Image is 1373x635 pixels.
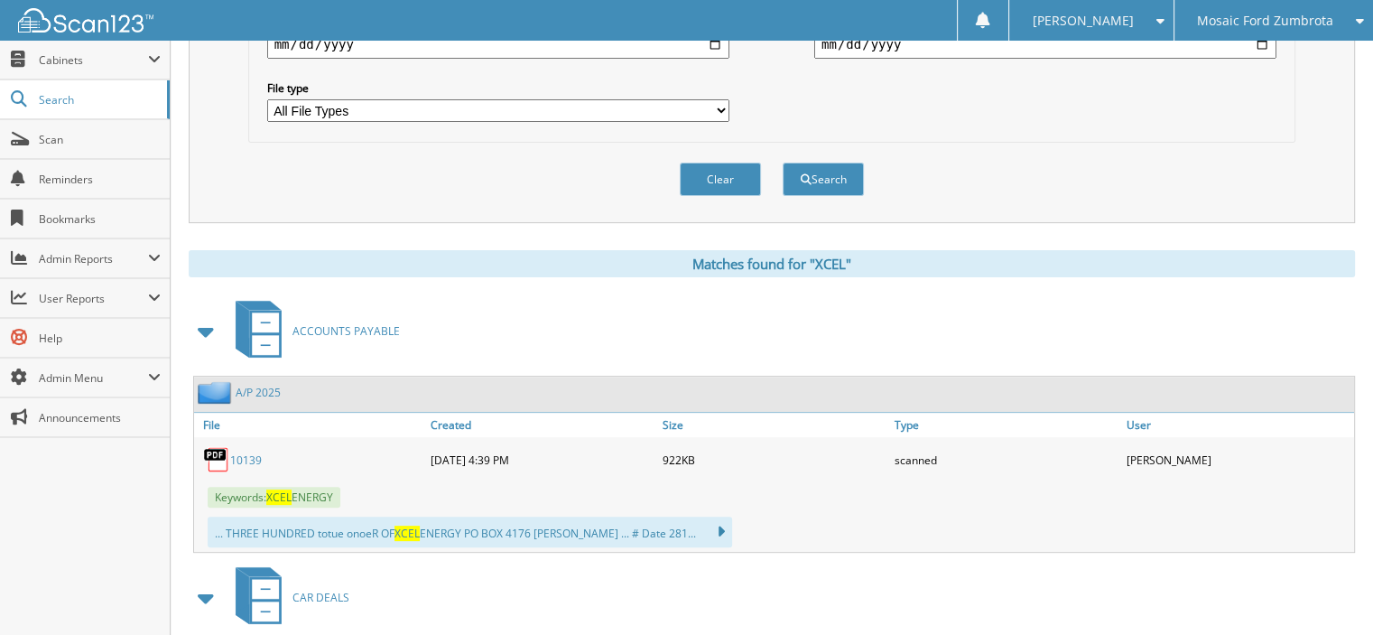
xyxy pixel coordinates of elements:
a: CAR DEALS [225,562,349,633]
span: Reminders [39,172,161,187]
span: Announcements [39,410,161,425]
img: PDF.png [203,446,230,473]
label: File type [267,80,729,96]
a: User [1122,413,1354,437]
span: XCEL [266,490,292,505]
iframe: Chat Widget [1283,548,1373,635]
button: Search [783,163,864,196]
a: Type [890,413,1122,437]
span: Bookmarks [39,211,161,227]
button: Clear [680,163,761,196]
div: 922KB [658,442,890,478]
img: scan123-logo-white.svg [18,8,153,33]
span: Keywords: ENERGY [208,487,340,508]
a: File [194,413,426,437]
input: start [267,30,729,59]
div: [DATE] 4:39 PM [426,442,658,478]
input: end [814,30,1276,59]
span: Scan [39,132,161,147]
a: A/P 2025 [236,385,281,400]
a: ACCOUNTS PAYABLE [225,295,400,367]
span: Mosaic Ford Zumbrota [1197,15,1333,26]
a: Size [658,413,890,437]
span: User Reports [39,291,148,306]
span: Admin Reports [39,251,148,266]
span: Admin Menu [39,370,148,386]
span: Help [39,331,161,346]
img: folder2.png [198,381,236,404]
div: ... THREE HUNDRED totue onoeR OF ENERGY PO BOX 4176 [PERSON_NAME] ... # Date 281... [208,517,732,547]
span: Cabinets [39,52,148,68]
a: 10139 [230,453,262,468]
span: ACCOUNTS PAYABLE [292,323,400,339]
span: [PERSON_NAME] [1032,15,1133,26]
div: [PERSON_NAME] [1122,442,1354,478]
div: scanned [890,442,1122,478]
div: Matches found for "XCEL" [189,250,1355,277]
span: XCEL [394,526,420,541]
a: Created [426,413,658,437]
span: CAR DEALS [292,590,349,605]
span: Search [39,92,158,107]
